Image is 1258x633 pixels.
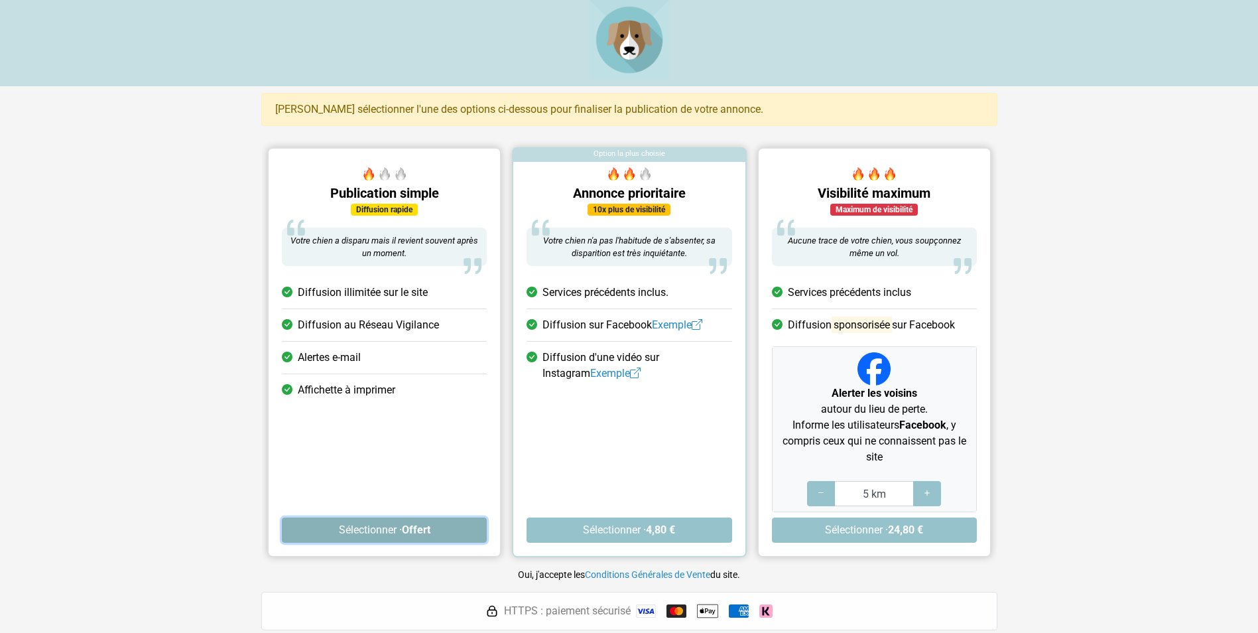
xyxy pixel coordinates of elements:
div: Maximum de visibilité [830,204,918,216]
strong: Facebook [899,419,946,431]
p: autour du lieu de perte. [777,386,970,417]
a: Conditions Générales de Vente [585,569,710,580]
span: Alertes e-mail [298,350,361,366]
span: HTTPS : paiement sécurisé [504,603,631,619]
span: Diffusion au Réseau Vigilance [298,317,439,333]
span: Aucune trace de votre chien, vous soupçonnez même un vol. [787,236,960,259]
strong: 4,80 € [646,524,675,536]
a: Exemple [590,367,641,380]
span: Votre chien a disparu mais il revient souvent après un moment. [290,236,478,259]
span: Diffusion sur Facebook [787,317,954,333]
button: Sélectionner ·4,80 € [527,518,731,543]
button: Sélectionner ·24,80 € [771,518,976,543]
div: [PERSON_NAME] sélectionner l'une des options ci-dessous pour finaliser la publication de votre an... [261,93,997,126]
img: Facebook [857,352,891,386]
p: Informe les utilisateurs , y compris ceux qui ne connaissent pas le site [777,417,970,465]
h5: Visibilité maximum [771,185,976,201]
small: Oui, j'accepte les du site. [518,569,740,580]
span: Services précédents inclus [787,285,911,301]
a: Exemple [652,318,702,331]
img: Visa [636,604,656,618]
span: Diffusion sur Facebook [542,317,702,333]
strong: Alerter les voisins [831,387,916,399]
h5: Publication simple [282,185,487,201]
span: Services précédents inclus. [542,285,668,301]
h5: Annonce prioritaire [527,185,731,201]
span: Diffusion d'une vidéo sur Instagram [542,350,731,382]
img: Apple Pay [697,600,718,622]
img: American Express [729,604,749,618]
span: Votre chien n'a pas l'habitude de s'absenter, sa disparition est très inquiétante. [542,236,715,259]
span: Affichette à imprimer [298,382,395,398]
img: HTTPS : paiement sécurisé [485,604,499,618]
strong: 24,80 € [888,524,923,536]
mark: sponsorisée [831,316,891,333]
img: Mastercard [666,604,686,618]
button: Sélectionner ·Offert [282,518,487,543]
strong: Offert [401,524,430,536]
div: Diffusion rapide [351,204,418,216]
span: Diffusion illimitée sur le site [298,285,428,301]
div: Option la plus choisie [513,149,745,162]
div: 10x plus de visibilité [588,204,670,216]
img: Klarna [759,604,773,618]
